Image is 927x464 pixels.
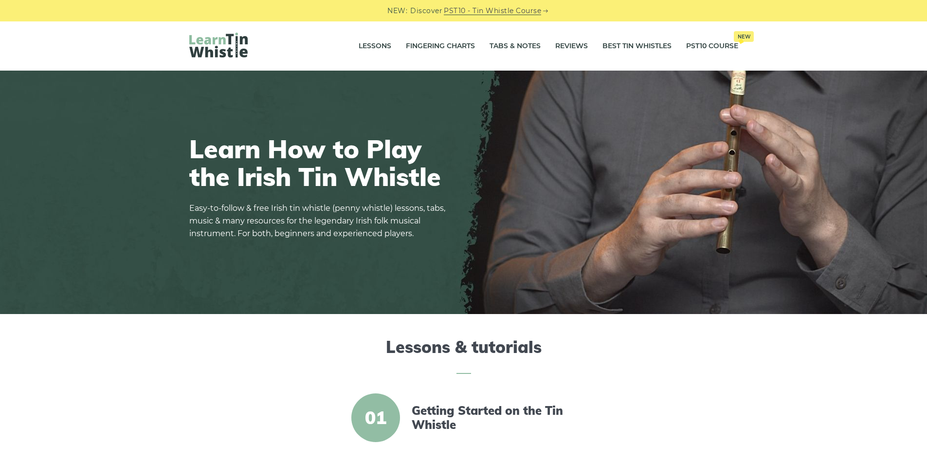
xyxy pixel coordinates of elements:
h2: Lessons & tutorials [189,337,738,374]
a: Best Tin Whistles [602,34,672,58]
h1: Learn How to Play the Irish Tin Whistle [189,135,452,190]
img: LearnTinWhistle.com [189,33,248,57]
a: PST10 CourseNew [686,34,738,58]
a: Tabs & Notes [490,34,541,58]
a: Fingering Charts [406,34,475,58]
a: Lessons [359,34,391,58]
span: New [734,31,754,42]
span: 01 [351,393,400,442]
p: Easy-to-follow & free Irish tin whistle (penny whistle) lessons, tabs, music & many resources for... [189,202,452,240]
a: Reviews [555,34,588,58]
a: Getting Started on the Tin Whistle [412,404,579,432]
